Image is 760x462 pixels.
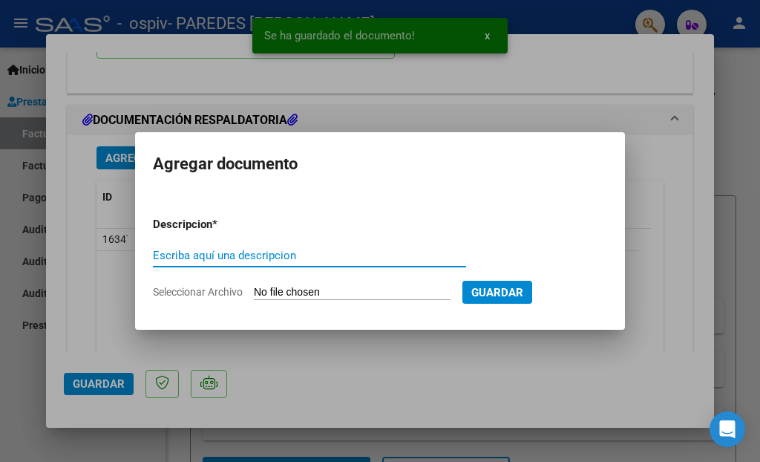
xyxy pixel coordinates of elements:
[471,286,523,299] span: Guardar
[462,281,532,304] button: Guardar
[153,150,607,178] h2: Agregar documento
[153,286,243,298] span: Seleccionar Archivo
[710,411,745,447] div: Open Intercom Messenger
[153,216,289,233] p: Descripcion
